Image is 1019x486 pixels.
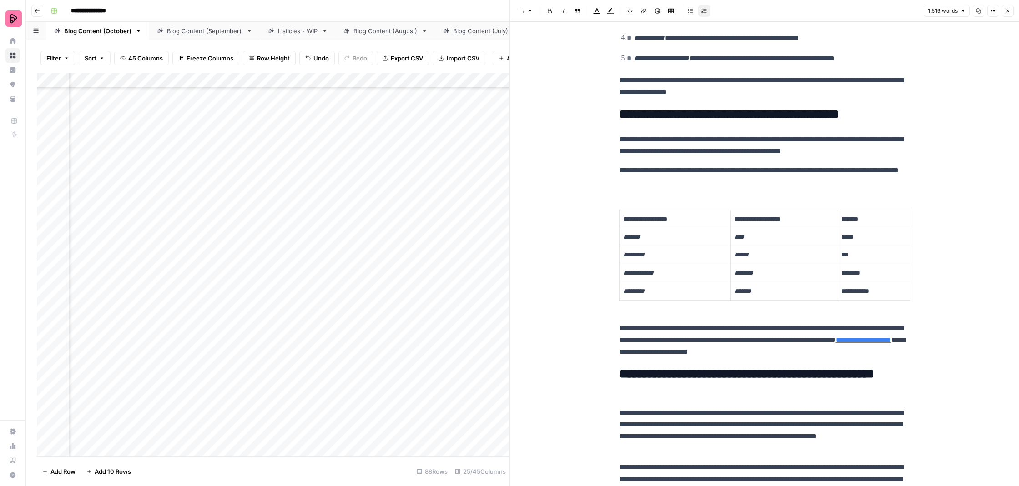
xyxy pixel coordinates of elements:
button: Import CSV [433,51,485,65]
a: Browse [5,48,20,63]
img: Preply Logo [5,10,22,27]
button: Sort [79,51,111,65]
a: Learning Hub [5,453,20,468]
a: Your Data [5,92,20,106]
span: Sort [85,54,96,63]
button: Row Height [243,51,296,65]
button: 1,516 words [924,5,970,17]
span: Redo [353,54,367,63]
a: Home [5,34,20,48]
div: Listicles - WIP [278,26,318,35]
span: Freeze Columns [187,54,233,63]
a: Opportunities [5,77,20,92]
button: Export CSV [377,51,429,65]
a: Blog Content (October) [46,22,149,40]
span: Add 10 Rows [95,467,131,476]
div: 88 Rows [413,464,451,479]
button: Add Column [493,51,548,65]
span: Row Height [257,54,290,63]
a: Settings [5,424,20,439]
button: Add Row [37,464,81,479]
a: Listicles - WIP [260,22,336,40]
button: Workspace: Preply [5,7,20,30]
button: Undo [299,51,335,65]
div: Blog Content (July) [453,26,509,35]
a: Usage [5,439,20,453]
span: Import CSV [447,54,479,63]
button: Filter [40,51,75,65]
a: Insights [5,63,20,77]
a: Blog Content (July) [435,22,527,40]
button: 45 Columns [114,51,169,65]
span: Filter [46,54,61,63]
div: Blog Content (August) [353,26,418,35]
span: 45 Columns [128,54,163,63]
span: Undo [313,54,329,63]
div: Blog Content (September) [167,26,242,35]
button: Add 10 Rows [81,464,136,479]
span: 1,516 words [928,7,958,15]
button: Freeze Columns [172,51,239,65]
button: Redo [338,51,373,65]
div: Blog Content (October) [64,26,131,35]
a: Blog Content (September) [149,22,260,40]
a: Blog Content (August) [336,22,435,40]
div: 25/45 Columns [451,464,509,479]
span: Add Row [50,467,76,476]
span: Export CSV [391,54,423,63]
button: Help + Support [5,468,20,482]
